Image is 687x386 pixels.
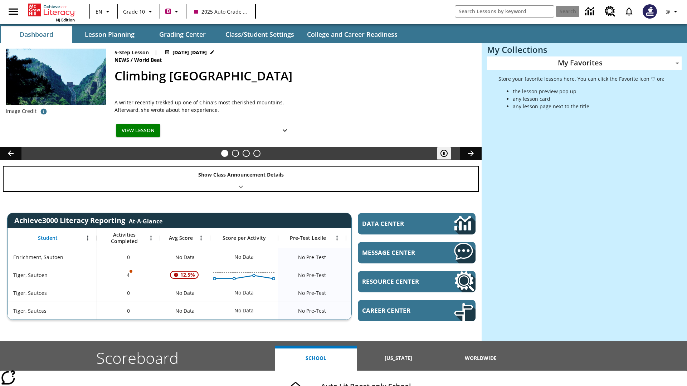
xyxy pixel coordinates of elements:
div: No Data, Enrichment, Sautoen [346,248,414,266]
span: Enrichment, Sautoen [13,253,63,261]
button: Open side menu [3,1,24,22]
p: 5-Step Lesson [114,49,149,56]
a: Data Center [581,2,600,21]
button: Select a new avatar [638,2,661,21]
span: Message Center [362,248,433,257]
li: any lesson page next to the title [513,103,664,110]
button: Open Menu [82,233,93,243]
button: Open Menu [146,233,156,243]
li: the lesson preview pop up [513,88,664,95]
span: / [131,56,133,63]
img: Avatar [643,4,657,19]
span: Student [38,235,58,241]
span: Tiger, Sautoes [13,289,47,297]
div: 0, Enrichment, Sautoen [97,248,160,266]
div: No Data, Tiger, Sautoes [231,286,257,300]
button: View Lesson [116,124,160,137]
span: 2025 Auto Grade 10 [194,8,247,15]
button: Show Details [278,124,292,137]
div: 0, Tiger, Sautoes [97,284,160,302]
span: News [114,56,131,64]
div: No Data, Tiger, Sautoss [231,303,257,318]
a: Data Center [358,213,476,234]
span: Achieve3000 Literacy Reporting [14,216,162,225]
div: No Data, Tiger, Sautoes [346,284,414,302]
h3: My Collections [487,45,682,55]
a: Message Center [358,242,476,263]
span: 12.5% [177,268,198,281]
div: No Data, Tiger, Sautoes [160,284,210,302]
button: Profile/Settings [661,5,684,18]
span: NJ Edition [56,17,75,23]
span: Data Center [362,219,430,228]
p: Store your favorite lessons here. You can click the Favorite icon ♡ on: [498,75,664,83]
span: Activities Completed [101,232,148,244]
span: World Beat [134,56,163,64]
div: , 12.5%, Attention! This student's Average First Try Score of 12.5% is below 65%, Tiger, Sautoen [160,266,210,284]
span: 0 [127,307,130,315]
span: | [155,49,157,56]
button: College and Career Readiness [301,26,403,43]
a: Resource Center, Will open in new tab [600,2,620,21]
button: Lesson Planning [74,26,145,43]
a: Resource Center, Will open in new tab [358,271,476,292]
span: No Data [172,250,198,264]
span: EN [96,8,102,15]
button: Language: EN, Select a language [92,5,115,18]
button: Dashboard [1,26,72,43]
div: No Data, Enrichment, Sautoen [231,250,257,264]
span: No Pre-Test, Tiger, Sautoss [298,307,326,315]
div: No Data, Enrichment, Sautoen [160,248,210,266]
button: Open Menu [196,233,206,243]
li: any lesson card [513,95,664,103]
span: Pre-Test Lexile [290,235,326,241]
span: 0 [127,289,130,297]
h2: Climbing Mount Tai [114,67,473,85]
div: No Data, Tiger, Sautoss [346,302,414,320]
div: At-A-Glance [129,216,162,225]
button: Lesson carousel, Next [460,147,482,160]
span: Grade 10 [123,8,145,15]
span: Resource Center [362,277,433,286]
div: Pause [437,147,458,160]
div: 0, Tiger, Sautoss [97,302,160,320]
div: Show Class Announcement Details [4,167,478,191]
button: Slide 4 Career Lesson [253,150,260,157]
span: Score per Activity [223,235,266,241]
span: No Data [172,286,198,300]
button: Credit for photo and all related images: Public Domain/Charlie Fong [36,105,51,118]
p: 4 [126,271,131,279]
div: My Favorites [487,56,682,70]
span: B [167,7,170,16]
a: Home [28,3,75,17]
button: Pause [437,147,451,160]
p: Image Credit [6,108,36,115]
div: No Data, Tiger, Sautoen [346,266,414,284]
input: search field [455,6,554,17]
span: No Pre-Test, Tiger, Sautoes [298,289,326,297]
p: Show Class Announcement Details [198,171,284,178]
div: 4, One or more Activity scores may be invalid., Tiger, Sautoen [97,266,160,284]
a: Career Center [358,300,476,321]
button: Boost Class color is violet red. Change class color [162,5,184,18]
img: 6000 stone steps to climb Mount Tai in Chinese countryside [6,49,106,105]
span: @ [666,8,670,15]
button: Jul 22 - Jun 30 Choose Dates [163,49,216,56]
button: Worldwide [440,346,522,371]
span: Tiger, Sautoen [13,271,48,279]
button: Slide 3 Pre-release lesson [243,150,250,157]
button: School [275,346,357,371]
button: Open Menu [332,233,342,243]
button: Grading Center [147,26,218,43]
span: No Data [172,303,198,318]
a: Notifications [620,2,638,21]
span: [DATE] [DATE] [172,49,207,56]
div: Home [28,2,75,23]
button: Slide 2 Defining Our Government's Purpose [232,150,239,157]
span: 0 [127,253,130,261]
button: Grade: Grade 10, Select a grade [120,5,157,18]
span: Career Center [362,306,433,315]
span: Avg Score [169,235,193,241]
div: A writer recently trekked up one of China's most cherished mountains. Afterward, she wrote about ... [114,99,293,114]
